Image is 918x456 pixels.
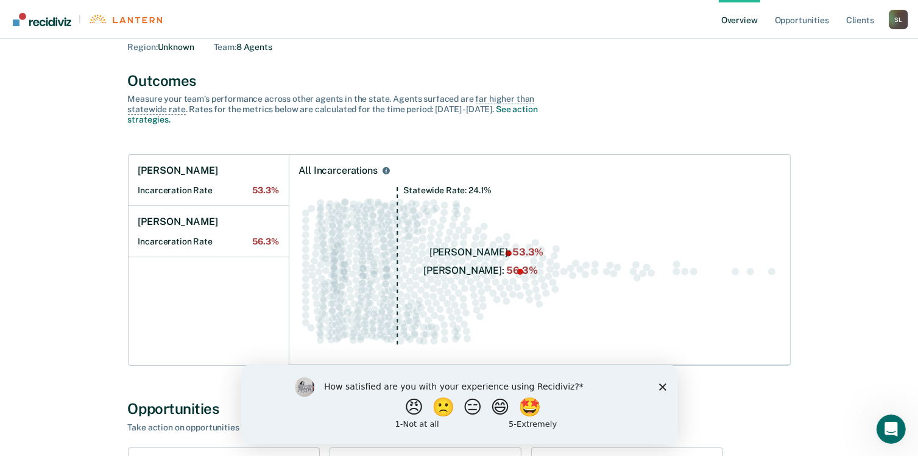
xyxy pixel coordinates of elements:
span: Team : [214,42,236,52]
div: Outcomes [128,72,791,90]
button: All Incarcerations [380,165,392,177]
h1: [PERSON_NAME] [138,216,218,228]
img: Lantern [88,15,162,24]
a: See action strategies. [128,104,538,124]
div: S L [889,10,908,29]
h2: Incarceration Rate [138,237,279,247]
img: Recidiviz [13,13,71,26]
div: 8 Agents [214,42,272,52]
div: All Incarcerations [299,165,378,177]
span: 53.3% [252,185,278,196]
div: Take action on opportunities that clients may be eligible for. [128,422,554,433]
a: [PERSON_NAME]Incarceration Rate53.3% [129,155,289,206]
a: [PERSON_NAME]Incarceration Rate56.3% [129,206,289,257]
div: Swarm plot of all incarceration rates in the state for ALL caseloads, highlighting values of 53.3... [299,187,780,355]
div: Unknown [128,42,194,52]
iframe: Survey by Kim from Recidiviz [241,365,677,444]
div: Opportunities [128,400,791,418]
h1: [PERSON_NAME] [138,165,218,177]
tspan: Statewide Rate: 24.1% [403,185,492,195]
iframe: Intercom live chat [877,415,906,444]
button: Profile dropdown button [889,10,908,29]
span: Region : [128,42,158,52]
div: Measure your team’s performance across other agent s in the state. Agent s surfaced are . Rates f... [128,94,554,124]
span: | [71,14,88,24]
h2: Incarceration Rate [138,185,279,196]
span: 56.3% [252,237,278,247]
span: far higher than statewide rate [128,94,535,115]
